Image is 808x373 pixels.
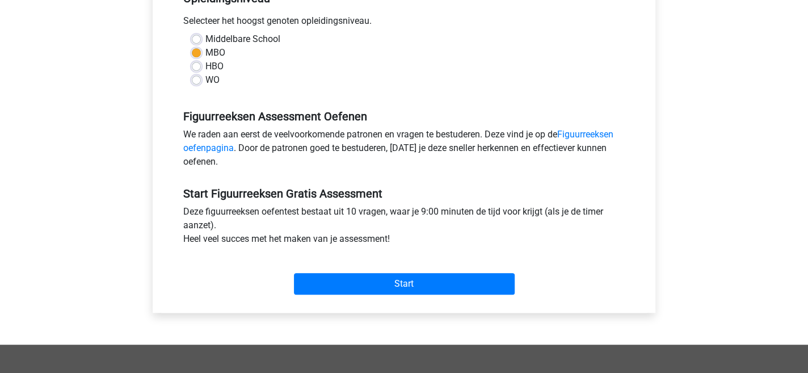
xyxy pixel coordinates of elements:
label: MBO [205,46,225,60]
label: HBO [205,60,224,73]
label: Middelbare School [205,32,280,46]
input: Start [294,273,515,295]
h5: Start Figuurreeksen Gratis Assessment [183,187,625,200]
label: WO [205,73,220,87]
div: We raden aan eerst de veelvoorkomende patronen en vragen te bestuderen. Deze vind je op de . Door... [175,128,633,173]
h5: Figuurreeksen Assessment Oefenen [183,110,625,123]
div: Selecteer het hoogst genoten opleidingsniveau. [175,14,633,32]
div: Deze figuurreeksen oefentest bestaat uit 10 vragen, waar je 9:00 minuten de tijd voor krijgt (als... [175,205,633,250]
